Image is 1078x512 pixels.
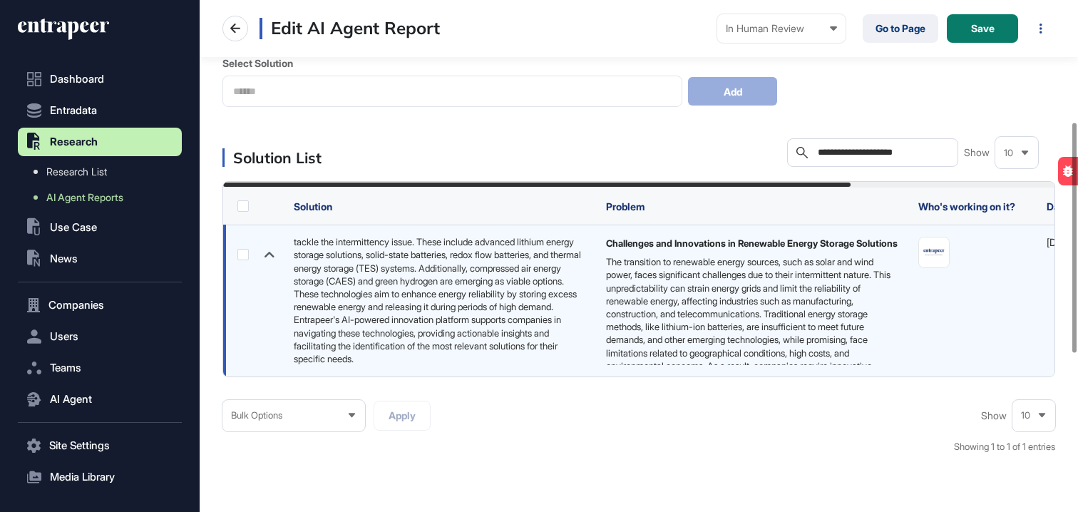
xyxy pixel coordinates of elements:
button: Use Case [18,213,182,242]
span: Site Settings [49,440,110,451]
span: Solution [294,200,332,213]
span: Users [50,331,78,342]
span: Companies [48,299,104,311]
button: Entradata [18,96,182,125]
span: Use Case [50,222,97,233]
button: Users [18,322,182,351]
button: Site Settings [18,431,182,460]
div: Showing 1 to 1 of 1 entries [954,440,1055,454]
span: 10 [1004,148,1013,158]
a: Go to Page [863,14,938,43]
span: Dashboard [50,73,104,85]
div: Challenges and Innovations in Renewable Energy Storage Solutions [606,237,900,250]
span: Show [964,147,990,158]
div: In Human Review [726,23,837,34]
button: Media Library [18,463,182,491]
button: Research [18,128,182,156]
img: image [919,245,949,260]
button: Teams [18,354,182,382]
span: Problem [606,200,645,213]
div: Various renewable energy storage technologies are being developed to tackle the intermittency iss... [294,222,587,365]
span: AI Agent Reports [46,192,123,203]
div: Solution List [222,148,322,167]
a: AI Agent Reports [25,185,182,210]
a: image [918,237,950,268]
span: Media Library [50,471,115,483]
span: AI Agent [50,394,92,405]
div: The transition to renewable energy sources, such as solar and wind power, faces significant chall... [606,255,900,385]
span: News [50,253,78,265]
h3: Edit AI Agent Report [260,18,440,39]
span: Entradata [50,105,97,116]
button: News [18,245,182,273]
span: Research List [46,166,107,178]
span: Who's working on it? [918,200,1015,213]
span: Research [50,136,98,148]
span: Show [981,410,1007,421]
span: Save [971,24,995,34]
span: 10 [1021,410,1030,421]
button: Companies [18,291,182,319]
span: Bulk Options [231,410,282,421]
a: Dashboard [18,65,182,93]
button: AI Agent [18,385,182,414]
span: Teams [50,362,81,374]
button: Save [947,14,1018,43]
a: Research List [25,159,182,185]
